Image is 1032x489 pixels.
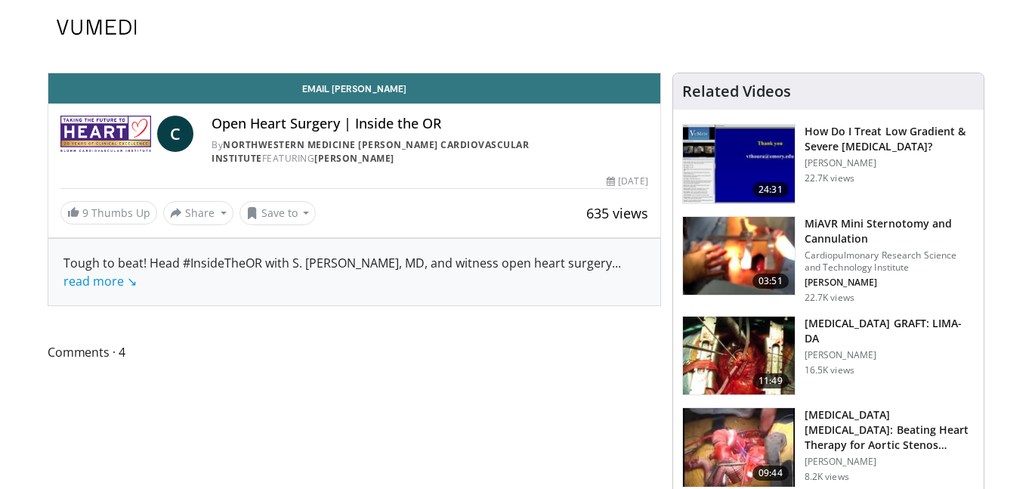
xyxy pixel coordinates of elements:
p: Michael Mack [805,277,975,289]
span: Comments 4 [48,342,661,362]
a: C [157,116,193,152]
a: [PERSON_NAME] [314,152,394,165]
p: 22.7K views [805,292,854,304]
p: 8.2K views [805,471,849,483]
span: 24:31 [752,182,789,197]
h4: Open Heart Surgery | Inside the OR [212,116,648,132]
div: By FEATURING [212,138,648,166]
span: 635 views [586,204,648,222]
span: ... [63,255,621,289]
h4: Related Videos [682,82,791,101]
div: Tough to beat! Head #InsideTheOR with S. [PERSON_NAME], MD, and witness open heart surgery [63,254,645,290]
span: 9 [82,206,88,220]
a: 24:31 How Do I Treat Low Gradient & Severe [MEDICAL_DATA]? [PERSON_NAME] 22.7K views [682,124,975,204]
a: 03:51 MiAVR Mini Sternotomy and Cannulation Cardiopulmonary Research Science and Technology Insti... [682,216,975,304]
a: Email [PERSON_NAME] [48,73,660,104]
a: 9 Thumbs Up [60,201,157,224]
a: 09:44 [MEDICAL_DATA] [MEDICAL_DATA]: Beating Heart Therapy for Aortic Stenos… [PERSON_NAME] 8.2K ... [682,407,975,487]
h3: Aortic Valve Bypass Surgery: Beating Heart Therapy for Aortic Stenosis [805,407,975,453]
h3: How Do I Treat Low Gradient & Severe [MEDICAL_DATA]? [805,124,975,154]
p: 22.7K views [805,172,854,184]
div: [DATE] [607,175,647,188]
span: 09:44 [752,466,789,481]
button: Share [163,201,233,225]
h3: MiAVR Mini Sternotomy and Cannulation [805,216,975,246]
img: 56195716-083d-4b69-80a2-8ad9e280a22f.150x105_q85_crop-smart_upscale.jpg [683,408,795,487]
p: Cardiopulmonary Research Science and Technology Institute [805,249,975,274]
img: feAgcbrvkPN5ynqH4xMDoxOjA4MTsiGN.150x105_q85_crop-smart_upscale.jpg [683,317,795,395]
p: 16.5K views [805,364,854,376]
img: VuMedi Logo [57,20,137,35]
img: de14b145-3190-47e3-9ee4-2c8297d280f7.150x105_q85_crop-smart_upscale.jpg [683,217,795,296]
button: Save to [239,201,317,225]
a: 11:49 [MEDICAL_DATA] GRAFT: LIMA-DA [PERSON_NAME] 16.5K views [682,316,975,396]
a: Northwestern Medicine [PERSON_NAME] Cardiovascular Institute [212,138,529,165]
span: 11:49 [752,373,789,388]
p: [PERSON_NAME] [805,456,975,468]
p: [PERSON_NAME] [805,349,975,361]
img: Northwestern Medicine Bluhm Cardiovascular Institute [60,116,151,152]
a: read more ↘ [63,273,137,289]
span: 03:51 [752,274,789,289]
img: tyLS_krZ8-0sGT9n4xMDoxOjB1O8AjAz.150x105_q85_crop-smart_upscale.jpg [683,125,795,203]
p: [PERSON_NAME] [805,157,975,169]
h3: [MEDICAL_DATA] GRAFT: LIMA-DA [805,316,975,346]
